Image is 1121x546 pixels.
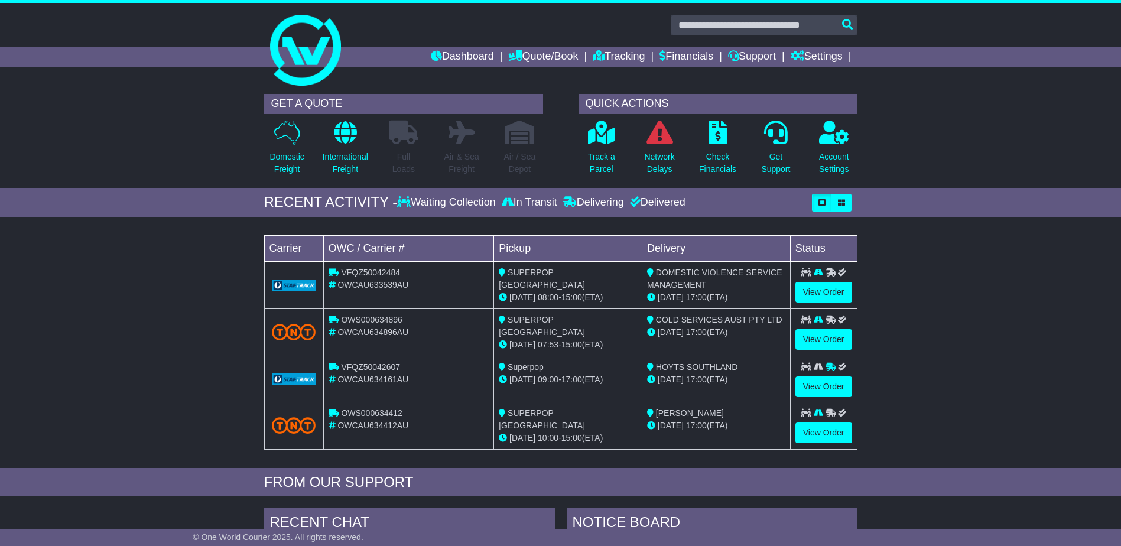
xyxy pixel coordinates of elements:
span: 15:00 [561,433,582,443]
a: Settings [791,47,843,67]
div: (ETA) [647,420,785,432]
div: Delivered [627,196,685,209]
p: Account Settings [819,151,849,175]
img: TNT_Domestic.png [272,417,316,433]
a: View Order [795,422,852,443]
img: GetCarrierServiceLogo [272,373,316,385]
div: - (ETA) [499,291,637,304]
span: OWCAU634161AU [337,375,408,384]
p: Air / Sea Depot [504,151,536,175]
span: 15:00 [561,340,582,349]
div: FROM OUR SUPPORT [264,474,857,491]
td: Pickup [494,235,642,261]
span: OWS000634896 [341,315,402,324]
span: Superpop [508,362,544,372]
div: RECENT CHAT [264,508,555,540]
td: Status [790,235,857,261]
span: [DATE] [509,433,535,443]
span: © One World Courier 2025. All rights reserved. [193,532,363,542]
div: RECENT ACTIVITY - [264,194,398,211]
a: Financials [659,47,713,67]
div: Delivering [560,196,627,209]
a: Tracking [593,47,645,67]
a: Track aParcel [587,120,616,182]
span: SUPERPOP [GEOGRAPHIC_DATA] [499,268,585,290]
div: (ETA) [647,326,785,339]
td: Carrier [264,235,323,261]
a: InternationalFreight [322,120,369,182]
div: - (ETA) [499,373,637,386]
div: (ETA) [647,373,785,386]
td: Delivery [642,235,790,261]
a: AccountSettings [818,120,850,182]
span: OWS000634412 [341,408,402,418]
span: [DATE] [509,340,535,349]
a: NetworkDelays [644,120,675,182]
span: 17:00 [686,327,707,337]
p: International Freight [323,151,368,175]
div: In Transit [499,196,560,209]
div: - (ETA) [499,339,637,351]
span: 15:00 [561,292,582,302]
span: OWCAU634412AU [337,421,408,430]
span: 07:53 [538,340,558,349]
a: Dashboard [431,47,494,67]
span: SUPERPOP [GEOGRAPHIC_DATA] [499,408,585,430]
a: Quote/Book [508,47,578,67]
a: View Order [795,282,852,303]
span: [DATE] [658,375,684,384]
span: 17:00 [686,292,707,302]
img: TNT_Domestic.png [272,324,316,340]
div: (ETA) [647,291,785,304]
span: 17:00 [686,375,707,384]
a: CheckFinancials [698,120,737,182]
span: 10:00 [538,433,558,443]
div: Waiting Collection [397,196,498,209]
p: Air & Sea Freight [444,151,479,175]
span: 17:00 [561,375,582,384]
a: View Order [795,376,852,397]
span: 17:00 [686,421,707,430]
img: GetCarrierServiceLogo [272,279,316,291]
a: View Order [795,329,852,350]
span: 08:00 [538,292,558,302]
span: [DATE] [509,375,535,384]
span: HOYTS SOUTHLAND [656,362,737,372]
span: [DATE] [658,421,684,430]
a: GetSupport [761,120,791,182]
span: [DATE] [509,292,535,302]
span: [PERSON_NAME] [656,408,724,418]
span: VFQZ50042607 [341,362,400,372]
span: [DATE] [658,292,684,302]
div: - (ETA) [499,432,637,444]
span: VFQZ50042484 [341,268,400,277]
div: NOTICE BOARD [567,508,857,540]
span: COLD SERVICES AUST PTY LTD [656,315,782,324]
p: Full Loads [389,151,418,175]
span: SUPERPOP [GEOGRAPHIC_DATA] [499,315,585,337]
span: DOMESTIC VIOLENCE SERVICE MANAGEMENT [647,268,782,290]
span: [DATE] [658,327,684,337]
p: Get Support [761,151,790,175]
span: OWCAU634896AU [337,327,408,337]
p: Check Financials [699,151,736,175]
div: QUICK ACTIONS [579,94,857,114]
div: GET A QUOTE [264,94,543,114]
span: OWCAU633539AU [337,280,408,290]
a: Support [728,47,776,67]
span: 09:00 [538,375,558,384]
p: Track a Parcel [588,151,615,175]
p: Domestic Freight [269,151,304,175]
td: OWC / Carrier # [323,235,494,261]
p: Network Delays [644,151,674,175]
a: DomesticFreight [269,120,304,182]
